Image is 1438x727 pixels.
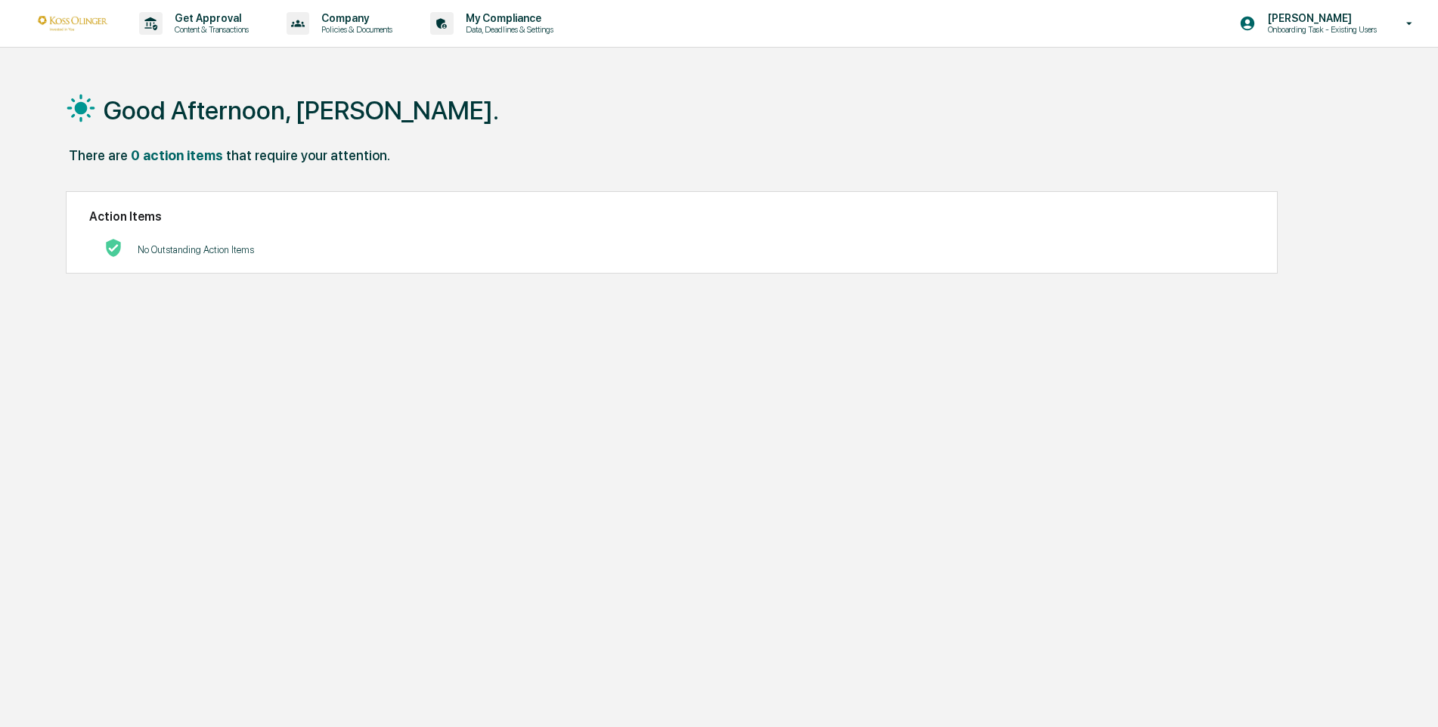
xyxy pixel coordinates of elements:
img: logo [36,16,109,30]
p: [PERSON_NAME] [1256,12,1384,24]
p: My Compliance [454,12,561,24]
p: No Outstanding Action Items [138,244,254,255]
p: Data, Deadlines & Settings [454,24,561,35]
p: Onboarding Task - Existing Users [1256,24,1384,35]
p: Company [309,12,400,24]
img: No Actions logo [104,239,122,257]
p: Policies & Documents [309,24,400,35]
div: There are [69,147,128,163]
div: that require your attention. [226,147,390,163]
p: Get Approval [163,12,256,24]
h2: Action Items [89,209,1254,224]
h1: Good Afternoon, [PERSON_NAME]. [104,95,499,125]
div: 0 action items [131,147,223,163]
p: Content & Transactions [163,24,256,35]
